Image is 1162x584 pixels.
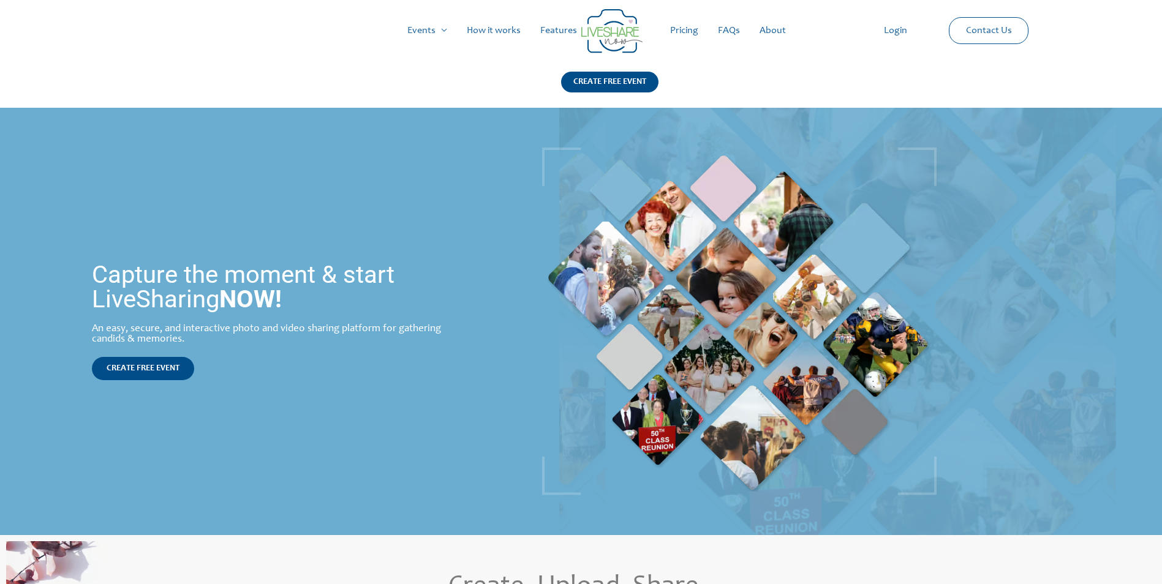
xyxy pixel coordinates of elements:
[92,357,194,380] a: CREATE FREE EVENT
[92,263,463,312] h1: Capture the moment & start LiveSharing
[750,11,796,50] a: About
[561,72,658,108] a: CREATE FREE EVENT
[660,11,708,50] a: Pricing
[874,11,917,50] a: Login
[542,148,937,495] img: home_banner_pic | Live Photo Slideshow for Events | Create Free Events Album for Any Occasion
[92,324,463,345] div: An easy, secure, and interactive photo and video sharing platform for gathering candids & memories.
[708,11,750,50] a: FAQs
[581,9,643,53] img: Group 14 | Live Photo Slideshow for Events | Create Free Events Album for Any Occasion
[561,72,658,92] div: CREATE FREE EVENT
[21,11,1141,50] nav: Site Navigation
[530,11,587,50] a: Features
[107,364,179,373] span: CREATE FREE EVENT
[398,11,457,50] a: Events
[219,285,282,313] strong: NOW!
[457,11,530,50] a: How it works
[956,18,1022,43] a: Contact Us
